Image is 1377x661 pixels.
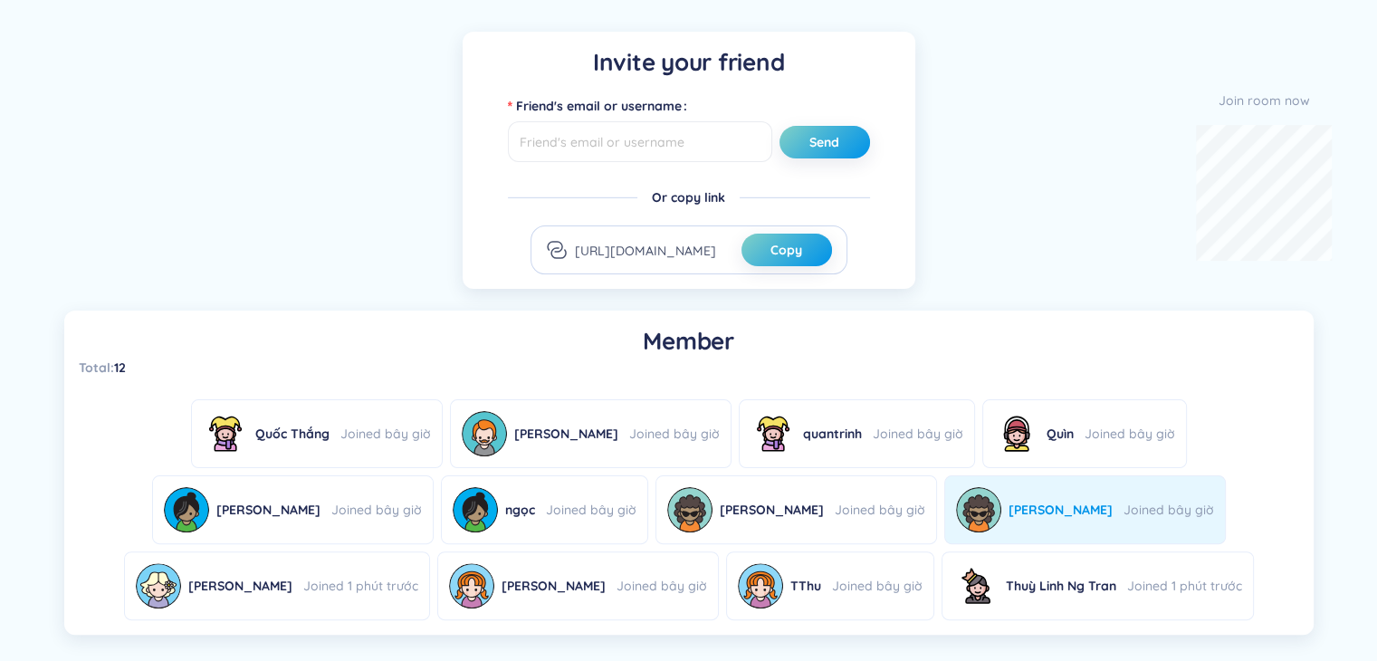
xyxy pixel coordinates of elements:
input: Friend's email or username [508,121,772,162]
div: Joined bây giờ [340,424,431,444]
div: Joined bây giờ [1124,500,1214,520]
span: TThu [790,576,821,596]
div: Joined 1 phút trước [303,576,418,596]
h1: Member [643,325,733,358]
img: avatar [462,411,507,456]
span: [PERSON_NAME] [1009,500,1113,520]
span: Total : [79,358,114,378]
div: Joined bây giờ [835,500,925,520]
div: Joined bây giờ [629,424,720,444]
div: Or copy link [637,184,740,211]
span: Thuỳ Linh Ng Tran [1006,576,1116,596]
img: avatar [994,411,1039,456]
img: avatar [953,563,999,608]
div: Joined bây giờ [331,500,422,520]
img: avatar [203,411,248,456]
span: 12 [114,358,126,378]
div: Joined bây giờ [1085,424,1175,444]
div: Join room now [1196,91,1332,110]
img: avatar [751,411,796,456]
div: Joined bây giờ [832,576,923,596]
img: avatar [956,487,1001,532]
span: Copy [770,241,802,259]
span: [PERSON_NAME] [216,500,320,520]
button: Copy [741,234,832,266]
span: [PERSON_NAME] [720,500,824,520]
img: avatar [453,487,498,532]
span: quantrinh [803,424,862,444]
label: Friend's email or username [508,91,694,120]
div: Joined bây giờ [873,424,963,444]
img: avatar [136,563,181,608]
div: [URL][DOMAIN_NAME] [575,241,716,259]
img: avatar [449,563,494,608]
span: [PERSON_NAME] [502,576,606,596]
span: [PERSON_NAME] [188,576,292,596]
span: Send [809,133,839,151]
span: Quìn [1047,424,1074,444]
span: ngọc [505,500,535,520]
img: avatar [164,487,209,532]
button: Send [779,126,870,158]
img: avatar [738,563,783,608]
span: Quốc Thắng [255,424,330,444]
img: avatar [667,487,712,532]
h1: Invite your friend [477,46,901,79]
div: Joined 1 phút trước [1127,576,1242,596]
span: [PERSON_NAME] [514,424,618,444]
div: Joined bây giờ [546,500,636,520]
div: Joined bây giờ [617,576,707,596]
